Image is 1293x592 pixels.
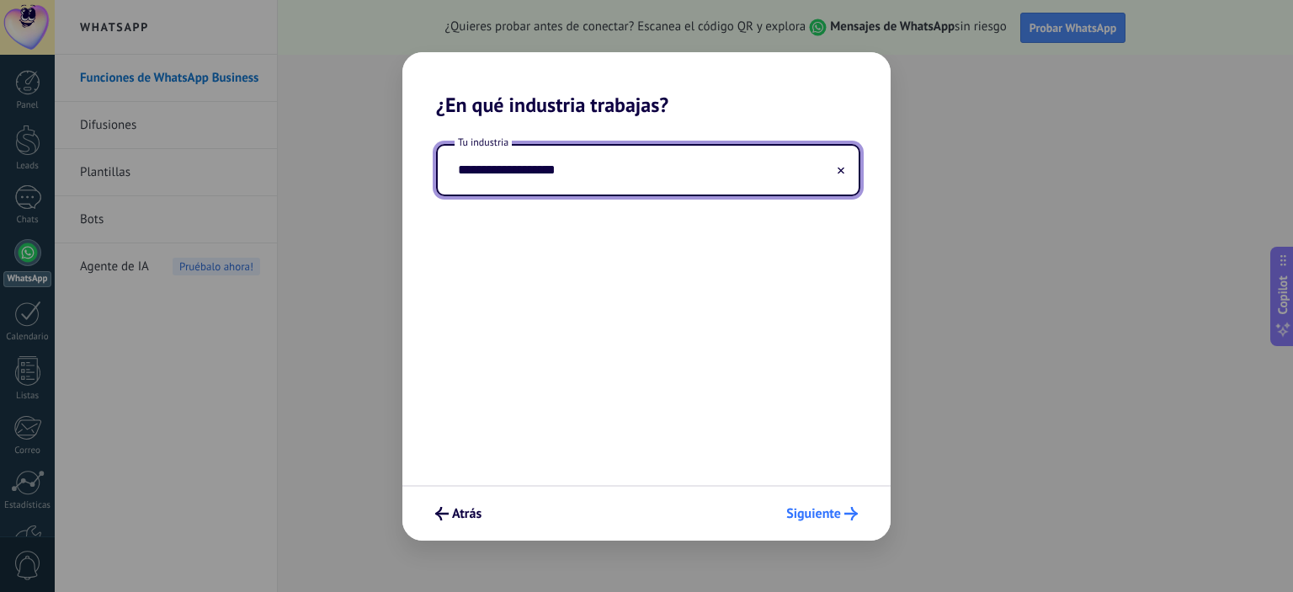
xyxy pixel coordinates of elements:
button: Siguiente [779,499,865,528]
span: Tu industria [455,136,512,150]
span: Siguiente [786,508,841,520]
h2: ¿En qué industria trabajas? [402,52,891,117]
span: Atrás [452,508,482,520]
button: Atrás [428,499,489,528]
